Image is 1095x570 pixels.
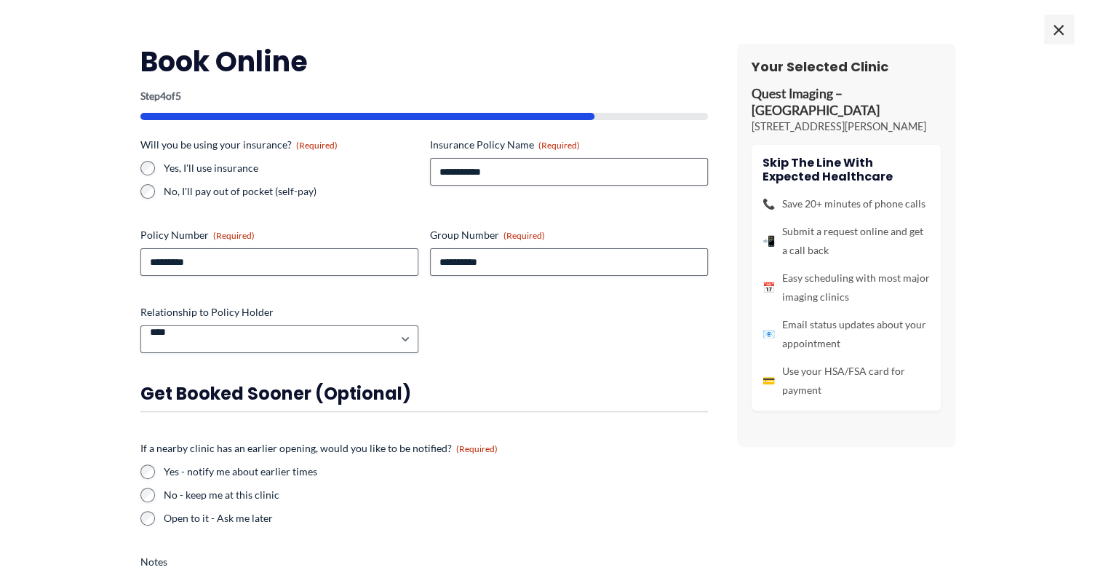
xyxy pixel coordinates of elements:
[762,325,775,344] span: 📧
[456,443,498,454] span: (Required)
[538,140,580,151] span: (Required)
[140,305,418,320] label: Relationship to Policy Holder
[1044,15,1073,44] span: ×
[213,230,255,241] span: (Required)
[762,371,775,390] span: 💳
[296,140,338,151] span: (Required)
[164,184,418,199] label: No, I'll pay out of pocket (self-pay)
[140,382,708,405] h3: Get booked sooner (optional)
[164,161,418,175] label: Yes, I'll use insurance
[762,222,930,260] li: Submit a request online and get a call back
[503,230,545,241] span: (Required)
[430,228,708,242] label: Group Number
[164,511,708,526] label: Open to it - Ask me later
[752,86,941,119] p: Quest Imaging – [GEOGRAPHIC_DATA]
[762,269,930,306] li: Easy scheduling with most major imaging clinics
[762,278,775,297] span: 📅
[752,119,941,134] p: [STREET_ADDRESS][PERSON_NAME]
[160,90,166,102] span: 4
[140,555,708,569] label: Notes
[762,194,775,213] span: 📞
[430,138,708,152] label: Insurance Policy Name
[762,231,775,250] span: 📲
[140,138,338,152] legend: Will you be using your insurance?
[140,441,498,456] legend: If a nearby clinic has an earlier opening, would you like to be notified?
[164,488,708,502] label: No - keep me at this clinic
[762,194,930,213] li: Save 20+ minutes of phone calls
[140,44,708,79] h2: Book Online
[175,90,181,102] span: 5
[762,315,930,353] li: Email status updates about your appointment
[762,362,930,400] li: Use your HSA/FSA card for payment
[140,91,708,101] p: Step of
[752,58,941,75] h3: Your Selected Clinic
[762,156,930,183] h4: Skip the line with Expected Healthcare
[164,464,708,479] label: Yes - notify me about earlier times
[140,228,418,242] label: Policy Number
